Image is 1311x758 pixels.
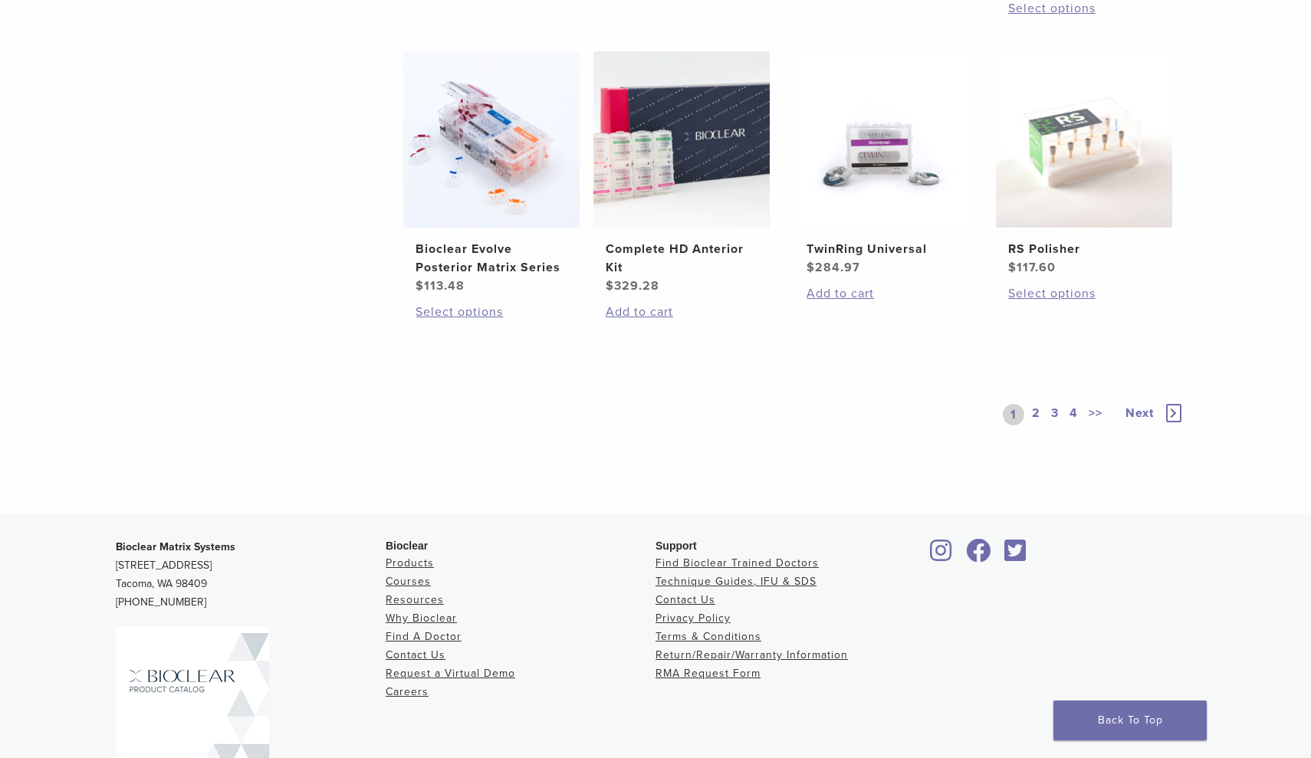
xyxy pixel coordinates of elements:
a: Bioclear [961,548,996,563]
p: [STREET_ADDRESS] Tacoma, WA 98409 [PHONE_NUMBER] [116,538,386,612]
a: Select options for “RS Polisher” [1008,284,1160,303]
span: $ [416,278,424,294]
span: $ [1008,260,1017,275]
a: Technique Guides, IFU & SDS [655,575,816,588]
a: Contact Us [386,648,445,661]
a: Careers [386,685,429,698]
a: RS PolisherRS Polisher $117.60 [995,51,1174,277]
a: RMA Request Form [655,667,761,680]
span: $ [807,260,815,275]
a: Terms & Conditions [655,630,761,643]
span: Bioclear [386,540,428,552]
a: Resources [386,593,444,606]
a: TwinRing UniversalTwinRing Universal $284.97 [793,51,972,277]
h2: TwinRing Universal [807,240,958,258]
a: 1 [1003,404,1024,425]
bdi: 113.48 [416,278,465,294]
bdi: 284.97 [807,260,860,275]
a: Contact Us [655,593,715,606]
a: Complete HD Anterior KitComplete HD Anterior Kit $329.28 [593,51,771,295]
a: Add to cart: “TwinRing Universal” [807,284,958,303]
a: Select options for “Bioclear Evolve Posterior Matrix Series” [416,303,567,321]
bdi: 117.60 [1008,260,1056,275]
img: RS Polisher [996,51,1172,228]
img: Complete HD Anterior Kit [593,51,770,228]
a: >> [1086,404,1106,425]
a: Courses [386,575,431,588]
a: Back To Top [1053,701,1207,740]
span: Support [655,540,697,552]
a: 3 [1048,404,1062,425]
a: 2 [1029,404,1043,425]
bdi: 329.28 [606,278,659,294]
a: Request a Virtual Demo [386,667,515,680]
img: TwinRing Universal [794,51,971,228]
a: Why Bioclear [386,612,457,625]
h2: Bioclear Evolve Posterior Matrix Series [416,240,567,277]
span: Next [1125,405,1154,421]
a: 4 [1066,404,1081,425]
h2: RS Polisher [1008,240,1160,258]
a: Bioclear [925,548,958,563]
a: Add to cart: “Complete HD Anterior Kit” [606,303,757,321]
a: Find A Doctor [386,630,462,643]
h2: Complete HD Anterior Kit [606,240,757,277]
a: Find Bioclear Trained Doctors [655,556,819,569]
a: Privacy Policy [655,612,731,625]
a: Bioclear [999,548,1031,563]
img: Bioclear Evolve Posterior Matrix Series [403,51,580,228]
span: $ [606,278,614,294]
a: Products [386,556,434,569]
a: Bioclear Evolve Posterior Matrix SeriesBioclear Evolve Posterior Matrix Series $113.48 [402,51,581,295]
strong: Bioclear Matrix Systems [116,540,235,553]
a: Return/Repair/Warranty Information [655,648,848,661]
